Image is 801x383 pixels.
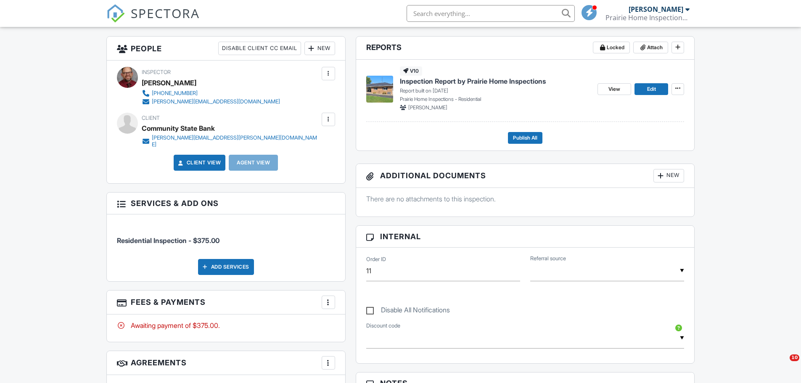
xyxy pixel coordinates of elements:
[106,11,200,29] a: SPECTORA
[152,135,320,148] div: [PERSON_NAME][EMAIL_ADDRESS][PERSON_NAME][DOMAIN_NAME]
[366,322,400,330] label: Discount code
[107,351,345,375] h3: Agreements
[177,158,221,167] a: Client View
[605,13,690,22] div: Prairie Home Inspections, LLC
[117,221,335,252] li: Service: Residential Inspection
[152,90,198,97] div: [PHONE_NUMBER]
[356,164,695,188] h3: Additional Documents
[142,115,160,121] span: Client
[142,77,196,89] div: [PERSON_NAME]
[304,42,335,55] div: New
[142,98,280,106] a: [PERSON_NAME][EMAIL_ADDRESS][DOMAIN_NAME]
[106,4,125,23] img: The Best Home Inspection Software - Spectora
[218,42,301,55] div: Disable Client CC Email
[366,306,450,317] label: Disable All Notifications
[117,321,335,330] div: Awaiting payment of $375.00.
[131,4,200,22] span: SPECTORA
[629,5,683,13] div: [PERSON_NAME]
[107,291,345,314] h3: Fees & Payments
[356,226,695,248] h3: Internal
[772,354,793,375] iframe: Intercom live chat
[142,122,215,135] div: Community State Bank
[653,169,684,182] div: New
[198,259,254,275] div: Add Services
[142,89,280,98] a: [PHONE_NUMBER]
[107,193,345,214] h3: Services & Add ons
[117,236,219,245] span: Residential Inspection - $375.00
[790,354,799,361] span: 10
[142,69,171,75] span: Inspector
[407,5,575,22] input: Search everything...
[107,37,345,61] h3: People
[366,256,386,263] label: Order ID
[530,255,566,262] label: Referral source
[366,194,685,203] p: There are no attachments to this inspection.
[152,98,280,105] div: [PERSON_NAME][EMAIL_ADDRESS][DOMAIN_NAME]
[142,135,320,148] a: [PERSON_NAME][EMAIL_ADDRESS][PERSON_NAME][DOMAIN_NAME]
